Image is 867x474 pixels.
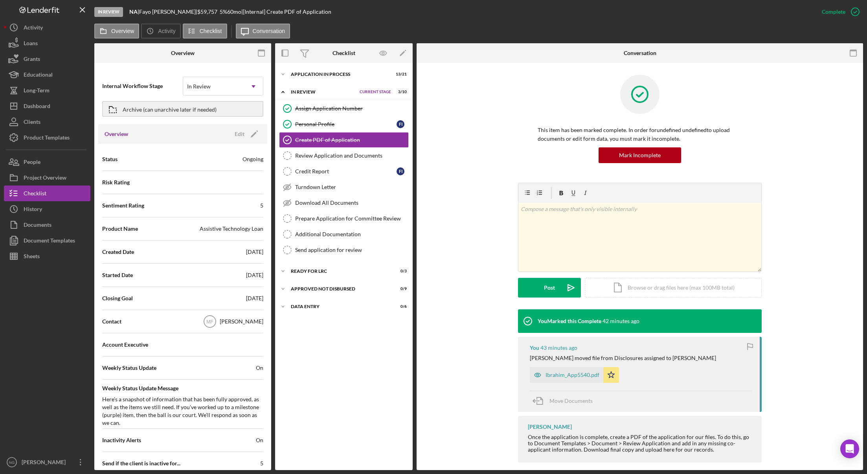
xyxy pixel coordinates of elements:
div: 5 [260,202,263,209]
span: Contact [102,318,121,325]
div: Send application for review [295,247,408,253]
div: F I [397,120,404,128]
time: 2025-09-15 17:43 [540,345,577,351]
a: Prepare Application for Committee Review [279,211,409,226]
b: NA [129,8,138,15]
div: Review Application and Documents [295,152,408,159]
button: Mark Incomplete [599,147,681,163]
div: 0 / 9 [393,287,407,291]
button: Activity [4,20,90,35]
div: Long-Term [24,83,50,100]
button: Conversation [236,24,290,39]
div: Additional Documentation [295,231,408,237]
span: Sentiment Rating [102,202,144,209]
button: Document Templates [4,233,90,248]
a: Assign Application Number [279,101,409,116]
button: Overview [94,24,139,39]
div: 5 % [220,9,227,15]
div: Project Overview [24,170,66,187]
div: Post [544,278,555,298]
div: Educational [24,67,53,85]
button: Product Templates [4,130,90,145]
div: [PERSON_NAME] [528,424,572,430]
div: [PERSON_NAME] [220,318,263,325]
button: NG[PERSON_NAME] [4,454,90,470]
span: Account Executive [102,341,148,349]
a: Documents [4,217,90,233]
span: Move Documents [549,397,593,404]
div: Application In Process [291,72,387,77]
label: Overview [111,28,134,34]
div: In Review [187,83,211,90]
div: F I [397,167,404,175]
span: Weekly Status Update [102,364,156,372]
time: 2025-09-15 17:44 [602,318,639,324]
button: Loans [4,35,90,51]
a: Dashboard [4,98,90,114]
span: On [256,436,263,444]
button: Grants [4,51,90,67]
div: 13 / 21 [393,72,407,77]
div: Loans [24,35,38,53]
a: Personal ProfileFI [279,116,409,132]
button: Educational [4,67,90,83]
div: History [24,201,42,219]
a: Long-Term [4,83,90,98]
button: History [4,201,90,217]
div: Grants [24,51,40,69]
div: Overview [171,50,195,56]
div: Archive (can unarchive later if needed) [123,102,217,116]
a: Credit ReportFI [279,164,409,179]
div: Ready for LRC [291,269,387,274]
div: Download All Documents [295,200,408,206]
p: This item has been marked complete. In order for undefined undefined to upload documents or edit ... [538,126,742,143]
div: 5 [260,459,263,467]
button: Post [518,278,581,298]
div: 3 / 10 [393,90,407,94]
button: Checklist [4,186,90,201]
div: Assign Application Number [295,105,408,112]
button: Archive (can unarchive later if needed) [102,101,263,117]
div: Data Entry [291,304,387,309]
div: 0 / 6 [393,304,407,309]
button: Project Overview [4,170,90,186]
span: On [256,364,263,372]
span: Current Stage [360,90,391,94]
div: Turndown Letter [295,184,408,190]
button: Sheets [4,248,90,264]
button: Move Documents [530,391,601,411]
div: | [Internal] Create PDF of Application [241,9,331,15]
div: Ibrahim_App5540.pdf [546,372,599,378]
div: Conversation [624,50,656,56]
label: Conversation [253,28,285,34]
div: Document Templates [24,233,75,250]
div: Once the application is complete, create a PDF of the application for our files. To do this, go t... [528,434,754,453]
div: Checklist [332,50,355,56]
div: Sheets [24,248,40,266]
button: Clients [4,114,90,130]
span: Internal Workflow Stage [102,82,183,90]
a: Download All Documents [279,195,409,211]
div: Assistive Technology Loan [200,225,263,233]
span: Product Name [102,225,138,233]
div: Checklist [24,186,46,203]
span: $59,757 [197,8,217,15]
span: Weekly Status Update Message [102,384,263,392]
div: Mark Incomplete [619,147,661,163]
span: Risk Rating [102,178,130,186]
div: | [129,9,139,15]
button: Checklist [183,24,227,39]
div: Create PDF of Application [295,137,408,143]
div: Personal Profile [295,121,397,127]
label: Checklist [200,28,222,34]
div: Here's a snapshot of information that has been fully approved, as well as the items we still need... [102,395,263,427]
